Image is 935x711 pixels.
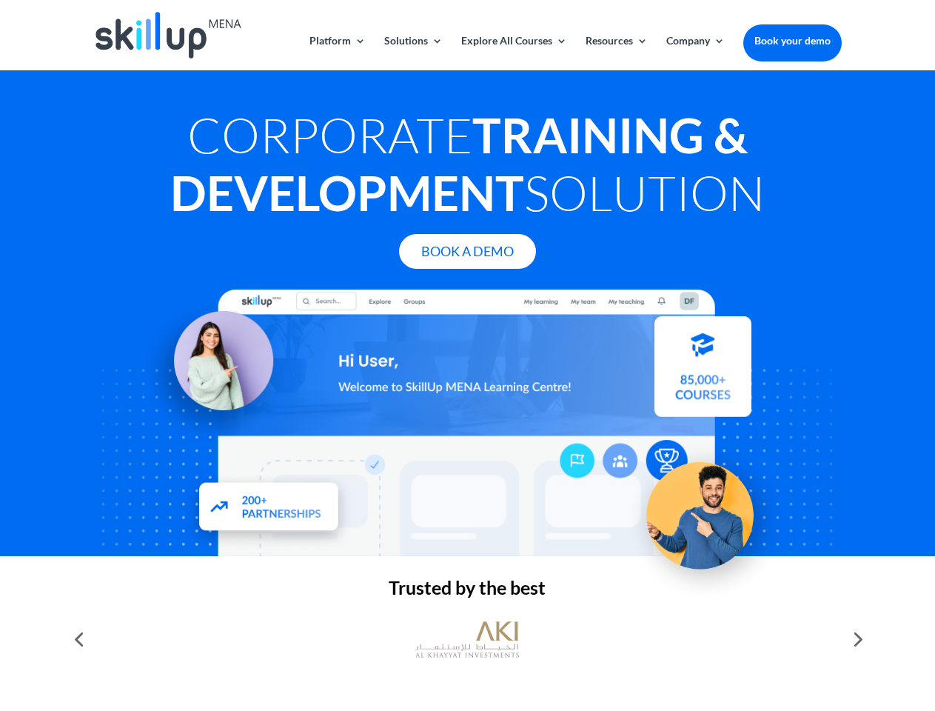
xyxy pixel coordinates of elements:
[415,613,519,665] img: al khayyat investments logo
[654,323,751,424] img: Courses library - SkillUp MENA
[93,578,841,604] h2: Trusted by the best
[138,294,288,444] img: Learning Management Solution - SkillUp
[95,12,241,59] img: Skillup Mena
[625,431,789,595] img: Upskill your workforce - SkillUp
[399,234,536,269] a: Book A Demo
[586,36,648,70] a: Resources
[93,106,841,229] h1: Corporate Solution
[666,36,725,70] a: Company
[861,640,935,711] iframe: Chat Widget
[309,36,366,70] a: Platform
[170,106,748,221] strong: Training & Development
[461,36,567,70] a: Explore All Courses
[184,469,355,550] img: Partners - SkillUp Mena
[384,36,443,70] a: Solutions
[743,24,842,57] a: Book your demo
